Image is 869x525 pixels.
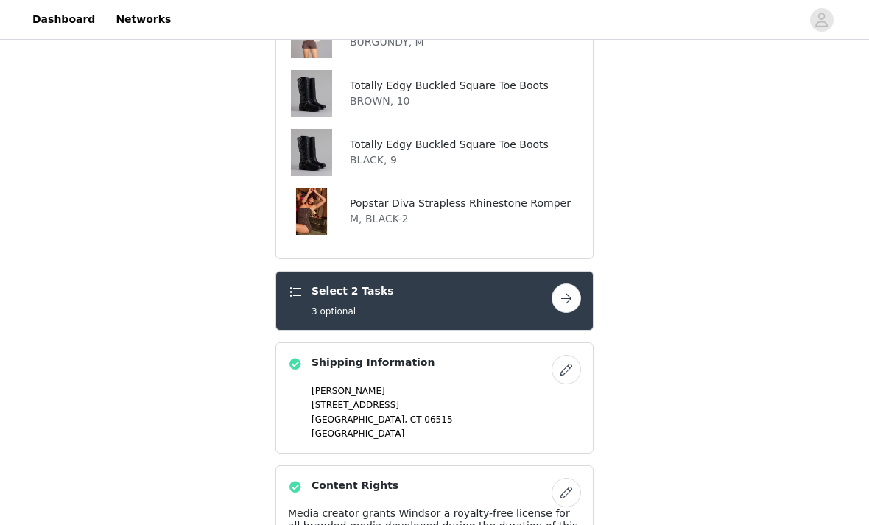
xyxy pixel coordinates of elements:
h5: 3 optional [312,306,394,319]
p: BROWN, 10 [350,94,549,110]
h4: Totally Edgy Buckled Square Toe Boots [350,79,549,94]
h4: Popstar Diva Strapless Rhinestone Romper [350,197,571,212]
span: CT [410,415,422,426]
img: Totally Edgy Buckled Square Toe Boots [291,71,333,118]
p: BURGUNDY, M [350,35,547,51]
p: [STREET_ADDRESS] [312,399,581,412]
p: BLACK, 9 [350,153,549,169]
div: Shipping Information [275,343,594,454]
p: M, BLACK-2 [350,212,571,228]
img: Popstar Diva Strapless Rhinestone Romper [291,188,333,236]
span: 06515 [424,415,452,426]
a: Networks [107,3,180,36]
span: [GEOGRAPHIC_DATA], [312,415,407,426]
h4: Totally Edgy Buckled Square Toe Boots [350,138,549,153]
p: [GEOGRAPHIC_DATA] [312,428,581,441]
a: Dashboard [24,3,104,36]
p: [PERSON_NAME] [312,385,581,398]
div: Select 2 Tasks [275,272,594,331]
h4: Select 2 Tasks [312,284,394,300]
img: Totally Edgy Buckled Square Toe Boots [291,130,333,177]
div: avatar [815,8,828,32]
h4: Content Rights [312,479,398,494]
h4: Shipping Information [312,356,434,371]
